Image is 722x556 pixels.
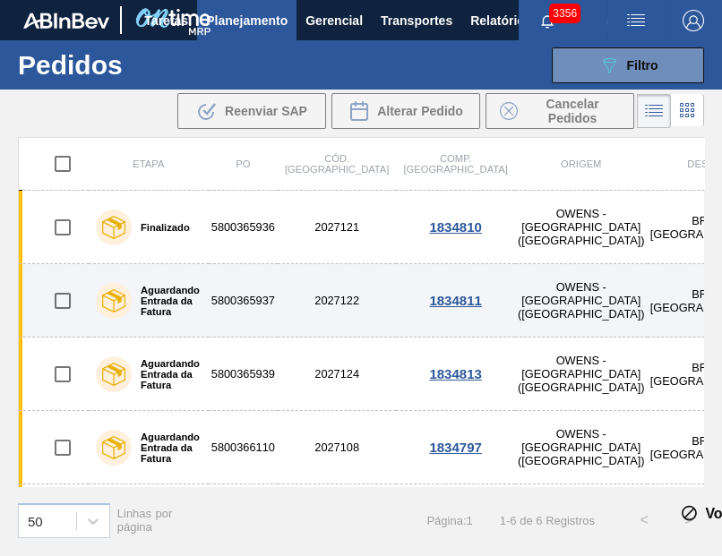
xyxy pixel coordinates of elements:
td: 2027122 [278,264,396,338]
img: TNhmsLtSVTkK8tSr43FrP2fwEKptu5GPRR3wAAAABJRU5ErkJggg== [23,13,109,29]
span: Tarefas [144,10,188,31]
label: Aguardando Entrada da Fatura [132,285,202,317]
div: 1834797 [399,440,511,455]
span: Planejamento [206,10,288,31]
td: 2027121 [278,191,396,264]
button: < [622,498,666,543]
img: userActions [625,10,647,31]
span: Alterar Pedido [377,104,463,118]
span: Comp. [GEOGRAPHIC_DATA] [403,153,507,175]
td: 5800366110 [209,411,278,484]
div: Visão em Lista [637,94,671,128]
label: Aguardando Entrada da Fatura [132,432,202,464]
span: Reenviar SAP [225,104,307,118]
td: OWENS - [GEOGRAPHIC_DATA] ([GEOGRAPHIC_DATA]) [515,191,648,264]
div: Visão em Cards [671,94,704,128]
td: 5800365939 [209,338,278,411]
div: Reenviar SAP [177,93,326,129]
span: Gerencial [305,10,363,31]
span: 1 - 6 de 6 Registros [500,514,595,527]
td: 5800365936 [209,191,278,264]
span: Cód. [GEOGRAPHIC_DATA] [285,153,389,175]
span: Filtro [627,58,658,73]
span: Linhas por página [117,507,173,534]
span: Cancelar Pedidos [525,97,620,125]
button: Notificações [519,8,576,33]
td: OWENS - [GEOGRAPHIC_DATA] ([GEOGRAPHIC_DATA]) [515,264,648,338]
span: Origem [561,158,601,169]
div: Alterar Pedido [331,93,480,129]
div: Cancelar Pedidos em Massa [486,93,634,129]
span: Etapa [133,158,164,169]
div: 50 [28,513,43,528]
td: 5800365937 [209,264,278,338]
div: 1834811 [399,293,511,308]
button: Cancelar Pedidos [486,93,634,129]
img: Logout [683,10,704,31]
td: 2027108 [278,411,396,484]
span: Página : 1 [426,514,472,527]
span: PO [236,158,250,169]
h1: Pedidos [18,55,236,75]
span: Transportes [381,10,452,31]
button: Filtro [552,47,704,83]
div: 1834813 [399,366,511,381]
div: 1834810 [399,219,511,235]
label: Finalizado [132,222,190,233]
td: OWENS - [GEOGRAPHIC_DATA] ([GEOGRAPHIC_DATA]) [515,411,648,484]
span: Relatórios [470,10,531,31]
label: Aguardando Entrada da Fatura [132,358,202,390]
td: 2027124 [278,338,396,411]
td: OWENS - [GEOGRAPHIC_DATA] ([GEOGRAPHIC_DATA]) [515,338,648,411]
span: 3356 [549,4,580,23]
